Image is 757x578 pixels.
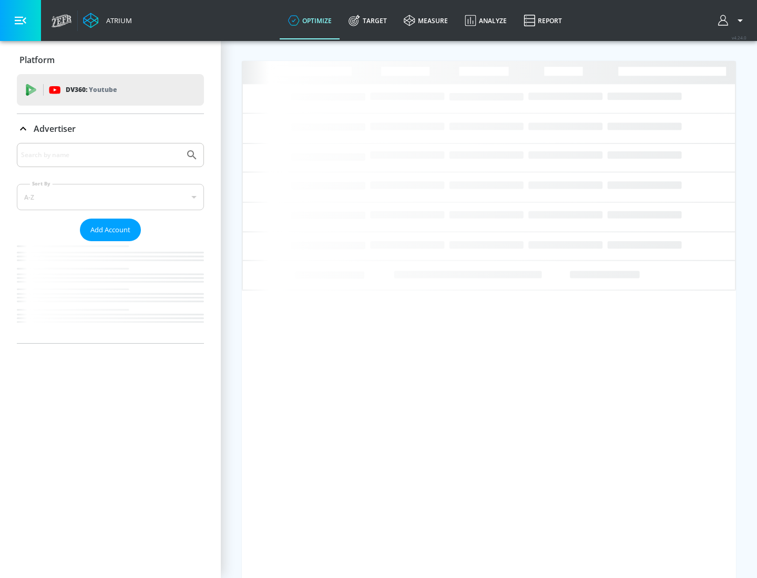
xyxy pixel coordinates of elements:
div: Advertiser [17,143,204,343]
a: measure [395,2,456,39]
nav: list of Advertiser [17,241,204,343]
a: Target [340,2,395,39]
label: Sort By [30,180,53,187]
p: Advertiser [34,123,76,135]
div: DV360: Youtube [17,74,204,106]
input: Search by name [21,148,180,162]
button: Add Account [80,219,141,241]
a: Report [515,2,570,39]
a: Analyze [456,2,515,39]
a: Atrium [83,13,132,28]
a: optimize [280,2,340,39]
p: DV360: [66,84,117,96]
p: Platform [19,54,55,66]
p: Youtube [89,84,117,95]
div: A-Z [17,184,204,210]
span: v 4.24.0 [732,35,746,40]
div: Platform [17,45,204,75]
div: Advertiser [17,114,204,143]
span: Add Account [90,224,130,236]
div: Atrium [102,16,132,25]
